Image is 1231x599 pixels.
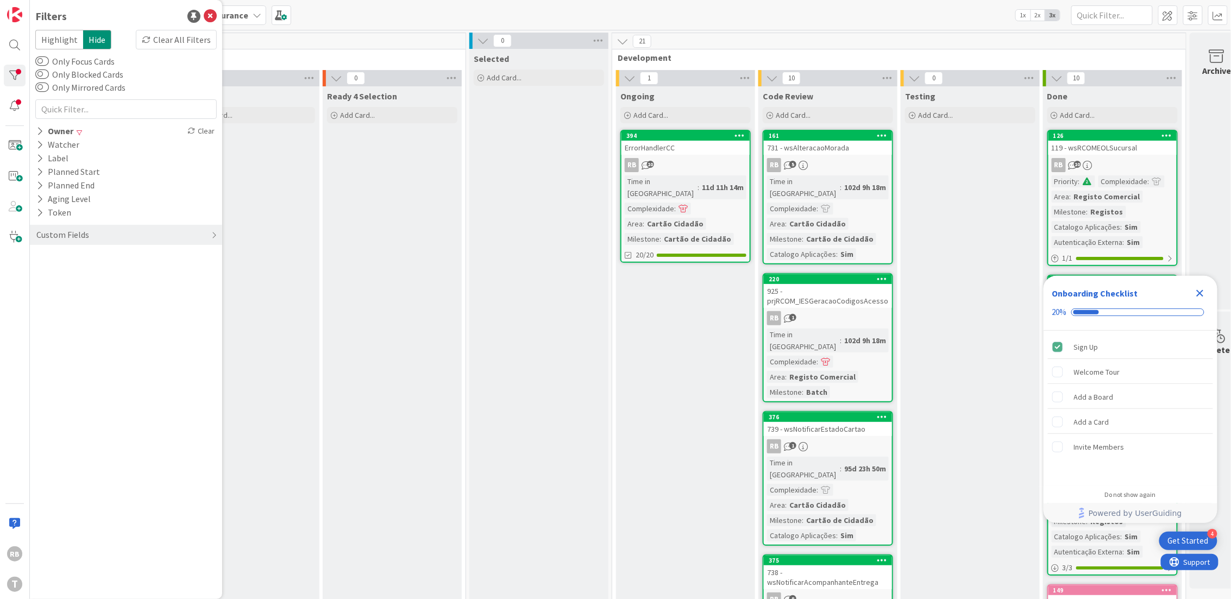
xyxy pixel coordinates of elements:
div: Area [767,371,785,383]
div: 375738 - wsNotificarAcompanhanteEntrega [764,556,892,589]
span: Upstream [40,52,452,63]
div: Sign Up is complete. [1048,335,1213,359]
div: RB [1052,158,1066,172]
div: Catalogo Aplicações [1052,531,1121,543]
div: Get Started [1168,535,1209,546]
div: RB [767,439,781,453]
div: 4 [1208,529,1217,539]
div: 126119 - wsRCOMEOLSucursal [1048,131,1177,155]
span: : [802,386,803,398]
span: : [1070,191,1071,203]
div: Complexidade [625,203,674,215]
div: Area [767,218,785,230]
div: Complexidade [767,203,817,215]
span: 3 / 3 [1063,562,1073,573]
div: Checklist Container [1044,276,1217,523]
div: RB [764,311,892,325]
div: 95d 23h 50m [841,463,889,475]
div: 375 [769,557,892,564]
span: : [785,371,787,383]
div: Sim [1122,531,1141,543]
div: Add a Card [1074,415,1109,428]
div: 11d 11h 14m [699,181,746,193]
div: Owner [35,124,74,138]
span: Add Card... [918,110,953,120]
span: : [1123,546,1125,558]
span: 0 [493,34,512,47]
span: : [1123,236,1125,248]
span: Done [1047,91,1068,102]
div: 375 [764,556,892,565]
span: : [1086,206,1088,218]
span: Testing [905,91,935,102]
div: Milestone [767,233,802,245]
span: Hide [83,30,111,49]
div: RB [764,158,892,172]
label: Only Mirrored Cards [35,81,125,94]
button: Only Blocked Cards [35,69,49,80]
span: Add Card... [633,110,668,120]
span: 10 [782,72,801,85]
span: Add Card... [487,73,522,83]
div: 376 [769,413,892,421]
div: Time in [GEOGRAPHIC_DATA] [625,175,698,199]
span: 10 [1067,72,1085,85]
span: : [785,218,787,230]
div: Close Checklist [1191,285,1209,302]
div: T [7,577,22,592]
div: 220 [764,274,892,284]
span: : [840,463,841,475]
label: Only Blocked Cards [35,68,123,81]
div: Add a Card is incomplete. [1048,410,1213,434]
label: Only Focus Cards [35,55,115,68]
div: Footer [1044,503,1217,523]
button: Only Mirrored Cards [35,82,49,93]
span: : [817,356,818,368]
div: Complexidade [1098,175,1148,187]
span: Ready 4 Selection [327,91,397,102]
div: Autenticação Externa [1052,546,1123,558]
div: 220 [769,275,892,283]
span: : [836,248,838,260]
div: Area [625,218,643,230]
div: ErrorHandlerCC [621,141,750,155]
span: : [698,181,699,193]
div: RB [767,311,781,325]
div: Autenticação Externa [1052,236,1123,248]
div: Planned Start [35,165,101,179]
div: Add a Board is incomplete. [1048,385,1213,409]
div: Milestone [767,386,802,398]
div: Sim [838,248,856,260]
div: Milestone [767,514,802,526]
div: Cartão de Cidadão [661,233,734,245]
span: : [660,233,661,245]
div: 394ErrorHandlerCC [621,131,750,155]
span: : [1078,175,1080,187]
div: Registo Comercial [1071,191,1143,203]
div: Registos [1088,206,1126,218]
span: 20/20 [636,249,654,261]
div: Time in [GEOGRAPHIC_DATA] [767,175,840,199]
div: 149 [1048,585,1177,595]
a: Powered by UserGuiding [1049,503,1212,523]
span: Powered by UserGuiding [1089,507,1182,520]
div: Invite Members is incomplete. [1048,435,1213,459]
div: Cartão Cidadão [787,499,849,511]
span: Add Card... [776,110,811,120]
input: Quick Filter... [1071,5,1153,25]
div: Do not show again [1105,490,1156,499]
div: Registo Comercial [787,371,858,383]
div: Clear [185,124,217,138]
div: Watcher [35,138,80,152]
span: : [802,233,803,245]
div: Catalogo Aplicações [767,529,836,541]
div: Cartão de Cidadão [803,514,876,526]
div: 376739 - wsNotificarEstadoCartao [764,412,892,436]
div: Checklist progress: 20% [1052,307,1209,317]
div: Time in [GEOGRAPHIC_DATA] [767,457,840,481]
div: Aging Level [35,192,92,206]
div: Time in [GEOGRAPHIC_DATA] [767,329,840,352]
div: Clear All Filters [136,30,217,49]
span: : [836,529,838,541]
div: Sim [838,529,856,541]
